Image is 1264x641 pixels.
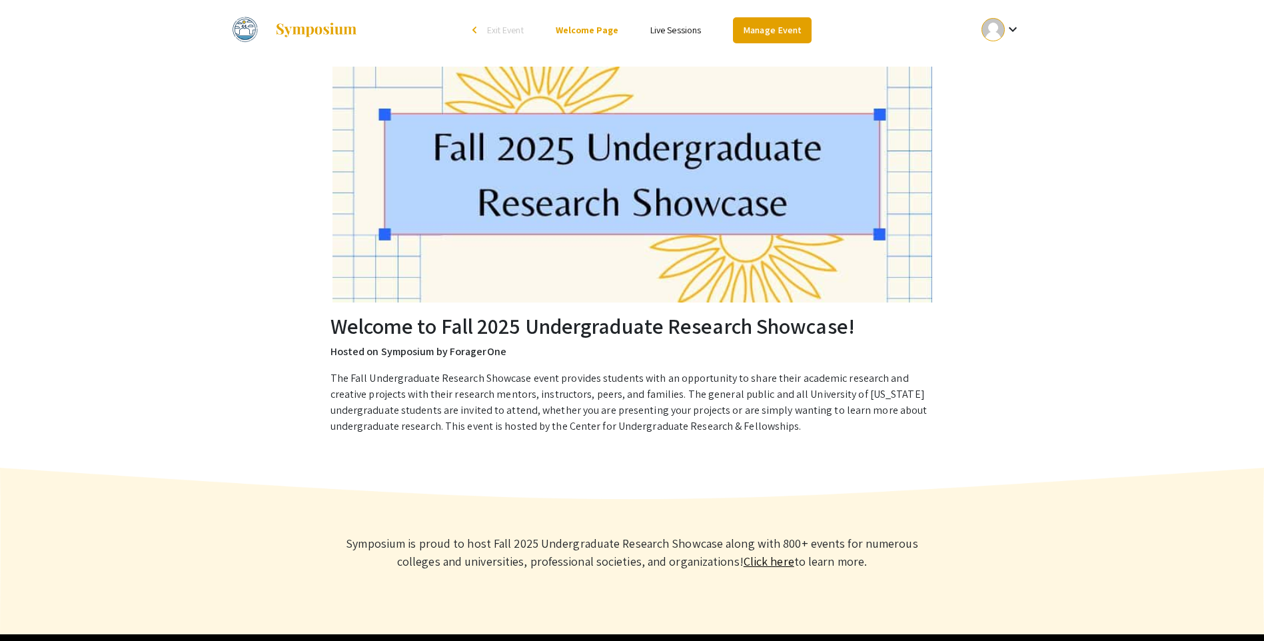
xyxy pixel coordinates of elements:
[650,24,701,36] a: Live Sessions
[733,17,812,43] a: Manage Event
[1005,21,1021,37] mat-icon: Expand account dropdown
[332,67,932,303] img: Fall 2025 Undergraduate Research Showcase
[556,24,618,36] a: Welcome Page
[487,24,524,36] span: Exit Event
[967,15,1035,45] button: Expand account dropdown
[229,13,261,47] img: Fall 2025 Undergraduate Research Showcase
[275,22,358,38] img: Symposium by ForagerOne
[330,344,934,360] p: Hosted on Symposium by ForagerOne
[744,554,794,569] a: Learn more about Symposium
[10,581,57,631] iframe: Chat
[229,13,358,47] a: Fall 2025 Undergraduate Research Showcase
[346,534,919,570] p: Symposium is proud to host Fall 2025 Undergraduate Research Showcase along with 800+ events for n...
[472,26,480,34] div: arrow_back_ios
[330,313,934,338] h2: Welcome to Fall 2025 Undergraduate Research Showcase!
[330,370,934,434] p: The Fall Undergraduate Research Showcase event provides students with an opportunity to share the...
